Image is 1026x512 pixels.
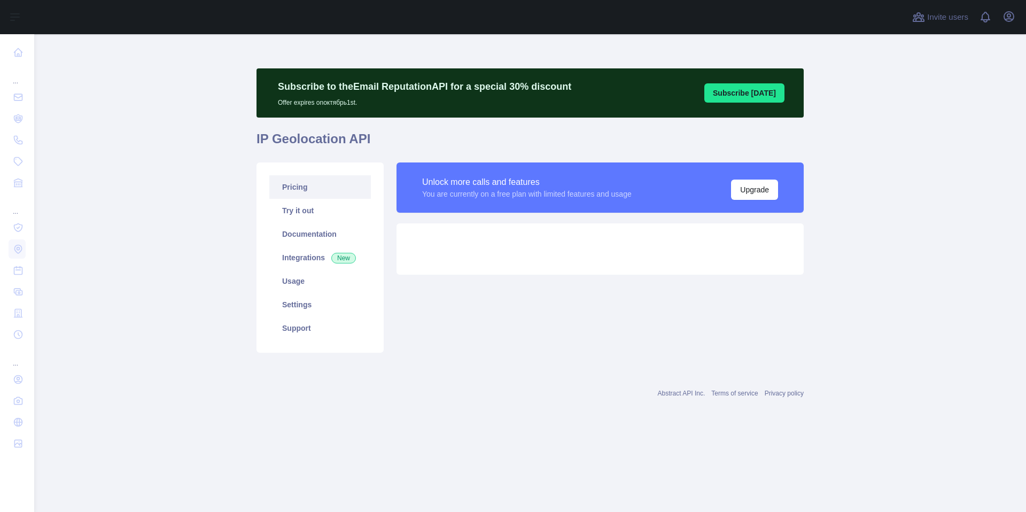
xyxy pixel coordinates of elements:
[269,199,371,222] a: Try it out
[256,130,804,156] h1: IP Geolocation API
[704,83,784,103] button: Subscribe [DATE]
[422,176,632,189] div: Unlock more calls and features
[331,253,356,263] span: New
[9,346,26,368] div: ...
[269,269,371,293] a: Usage
[278,94,571,107] p: Offer expires on октябрь 1st.
[658,390,705,397] a: Abstract API Inc.
[422,189,632,199] div: You are currently on a free plan with limited features and usage
[269,175,371,199] a: Pricing
[731,180,778,200] button: Upgrade
[910,9,970,26] button: Invite users
[927,11,968,24] span: Invite users
[269,222,371,246] a: Documentation
[9,195,26,216] div: ...
[278,79,571,94] p: Subscribe to the Email Reputation API for a special 30 % discount
[765,390,804,397] a: Privacy policy
[269,293,371,316] a: Settings
[269,246,371,269] a: Integrations New
[9,64,26,86] div: ...
[269,316,371,340] a: Support
[711,390,758,397] a: Terms of service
